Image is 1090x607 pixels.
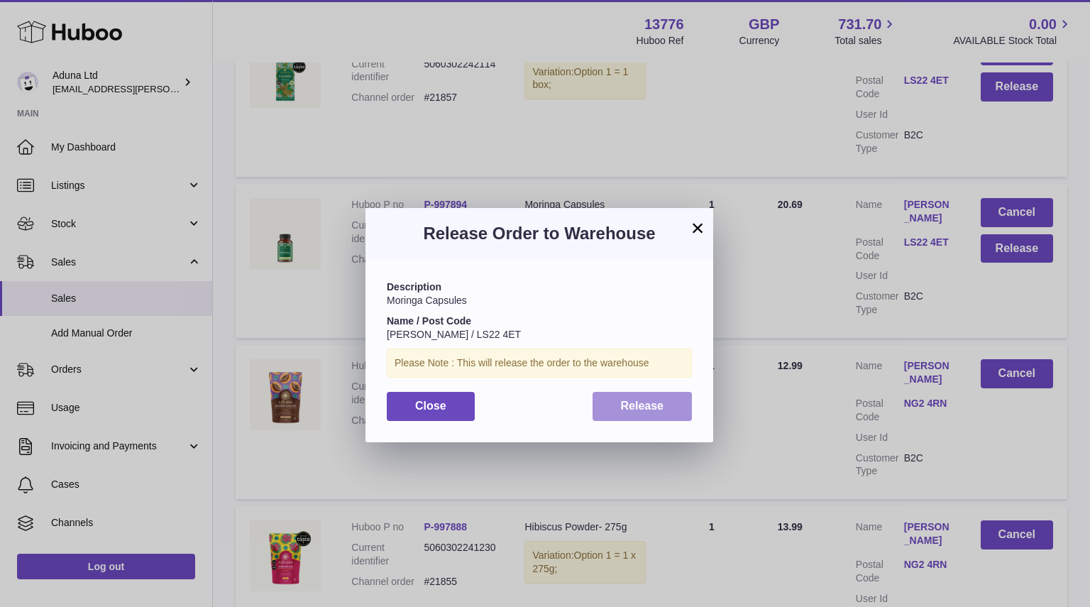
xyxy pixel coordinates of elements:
span: [PERSON_NAME] / LS22 4ET [387,329,521,340]
strong: Description [387,281,441,292]
h3: Release Order to Warehouse [387,222,692,245]
span: Moringa Capsules [387,295,467,306]
button: Close [387,392,475,421]
button: × [689,219,706,236]
span: Close [415,400,446,412]
strong: Name / Post Code [387,315,471,327]
button: Release [593,392,693,421]
div: Please Note : This will release the order to the warehouse [387,349,692,378]
span: Release [621,400,664,412]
